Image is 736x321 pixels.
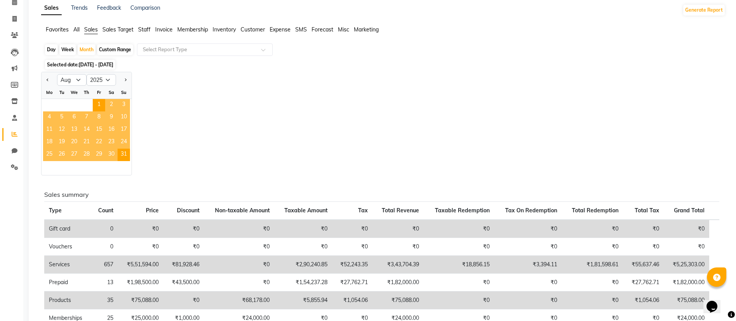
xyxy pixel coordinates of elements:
[664,220,709,238] td: ₹0
[71,4,88,11] a: Trends
[312,26,333,33] span: Forecast
[118,136,130,149] div: Sunday, August 24, 2025
[55,111,68,124] div: Tuesday, August 5, 2025
[68,124,80,136] span: 13
[55,124,68,136] div: Tuesday, August 12, 2025
[274,292,332,309] td: ₹5,855.94
[105,124,118,136] span: 16
[68,149,80,161] div: Wednesday, August 27, 2025
[80,149,93,161] span: 28
[163,238,204,256] td: ₹0
[68,124,80,136] div: Wednesday, August 13, 2025
[93,111,105,124] div: Friday, August 8, 2025
[43,111,55,124] div: Monday, August 4, 2025
[93,111,105,124] span: 8
[177,26,208,33] span: Membership
[572,207,618,214] span: Total Redemption
[80,136,93,149] span: 21
[105,111,118,124] div: Saturday, August 9, 2025
[494,274,562,292] td: ₹0
[664,274,709,292] td: ₹1,82,000.00
[204,292,275,309] td: ₹68,178.00
[80,86,93,99] div: Th
[93,86,105,99] div: Fr
[78,44,95,55] div: Month
[93,99,105,111] span: 1
[664,292,709,309] td: ₹75,088.00
[87,74,116,86] select: Select year
[44,256,91,274] td: Services
[45,44,58,55] div: Day
[215,207,270,214] span: Non-taxable Amount
[73,26,80,33] span: All
[59,44,76,55] div: Week
[105,136,118,149] span: 23
[118,274,163,292] td: ₹1,98,500.00
[91,292,118,309] td: 35
[623,256,664,274] td: ₹55,637.46
[623,220,664,238] td: ₹0
[91,256,118,274] td: 657
[382,207,419,214] span: Total Revenue
[703,290,728,313] iframe: chat widget
[623,274,664,292] td: ₹27,762.71
[55,111,68,124] span: 5
[674,207,705,214] span: Grand Total
[93,149,105,161] div: Friday, August 29, 2025
[623,238,664,256] td: ₹0
[80,149,93,161] div: Thursday, August 28, 2025
[424,256,494,274] td: ₹18,856.15
[204,274,275,292] td: ₹0
[204,220,275,238] td: ₹0
[664,256,709,274] td: ₹5,25,303.00
[372,220,424,238] td: ₹0
[118,124,130,136] div: Sunday, August 17, 2025
[118,111,130,124] span: 10
[68,111,80,124] span: 6
[138,26,151,33] span: Staff
[204,256,275,274] td: ₹0
[80,124,93,136] div: Thursday, August 14, 2025
[45,74,51,86] button: Previous month
[105,111,118,124] span: 9
[118,99,130,111] span: 3
[241,26,265,33] span: Customer
[155,26,173,33] span: Invoice
[424,220,494,238] td: ₹0
[84,26,98,33] span: Sales
[91,274,118,292] td: 13
[562,274,623,292] td: ₹0
[44,274,91,292] td: Prepaid
[163,256,204,274] td: ₹81,928.46
[118,256,163,274] td: ₹5,51,594.00
[91,220,118,238] td: 0
[93,124,105,136] span: 15
[332,238,373,256] td: ₹0
[68,136,80,149] span: 20
[43,149,55,161] span: 25
[274,220,332,238] td: ₹0
[43,136,55,149] span: 18
[55,136,68,149] span: 19
[55,124,68,136] span: 12
[41,1,62,15] a: Sales
[494,220,562,238] td: ₹0
[68,111,80,124] div: Wednesday, August 6, 2025
[80,111,93,124] div: Thursday, August 7, 2025
[118,124,130,136] span: 17
[562,256,623,274] td: ₹1,81,598.61
[57,74,87,86] select: Select month
[332,292,373,309] td: ₹1,054.06
[338,26,349,33] span: Misc
[118,238,163,256] td: ₹0
[93,149,105,161] span: 29
[146,207,159,214] span: Price
[494,238,562,256] td: ₹0
[372,274,424,292] td: ₹1,82,000.00
[118,86,130,99] div: Su
[274,238,332,256] td: ₹0
[274,256,332,274] td: ₹2,90,240.85
[98,207,113,214] span: Count
[372,256,424,274] td: ₹3,43,704.39
[122,74,128,86] button: Next month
